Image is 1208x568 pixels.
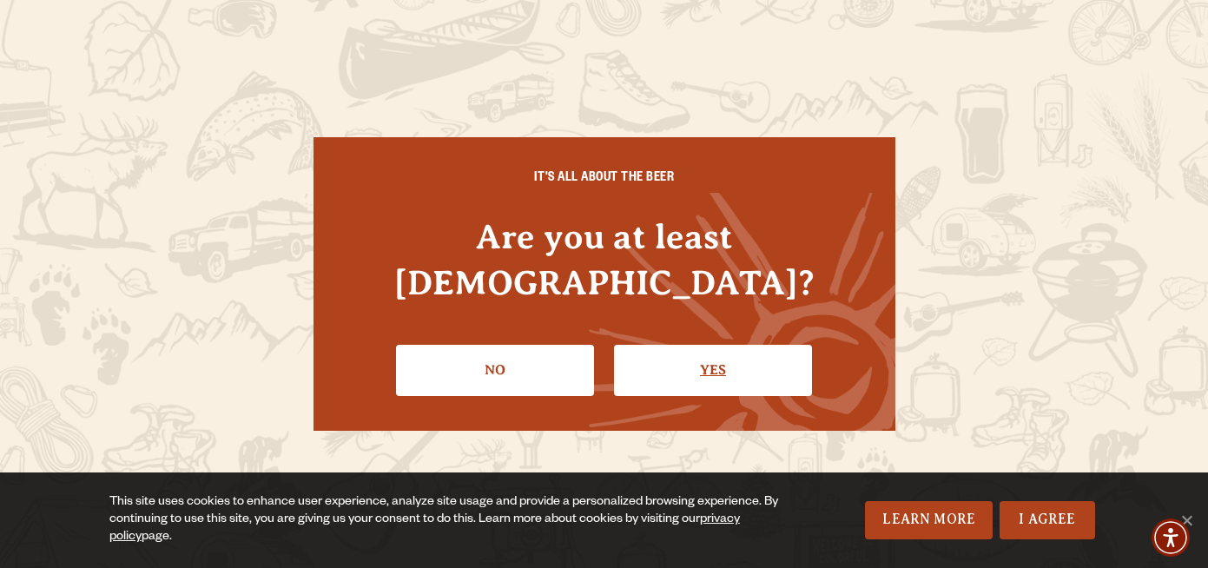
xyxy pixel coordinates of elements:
[348,172,861,188] h6: IT'S ALL ABOUT THE BEER
[614,345,812,395] a: Confirm I'm 21 or older
[1152,518,1190,557] div: Accessibility Menu
[109,513,740,545] a: privacy policy
[348,214,861,306] h4: Are you at least [DEMOGRAPHIC_DATA]?
[865,501,993,539] a: Learn More
[1000,501,1095,539] a: I Agree
[109,494,782,546] div: This site uses cookies to enhance user experience, analyze site usage and provide a personalized ...
[396,345,594,395] a: No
